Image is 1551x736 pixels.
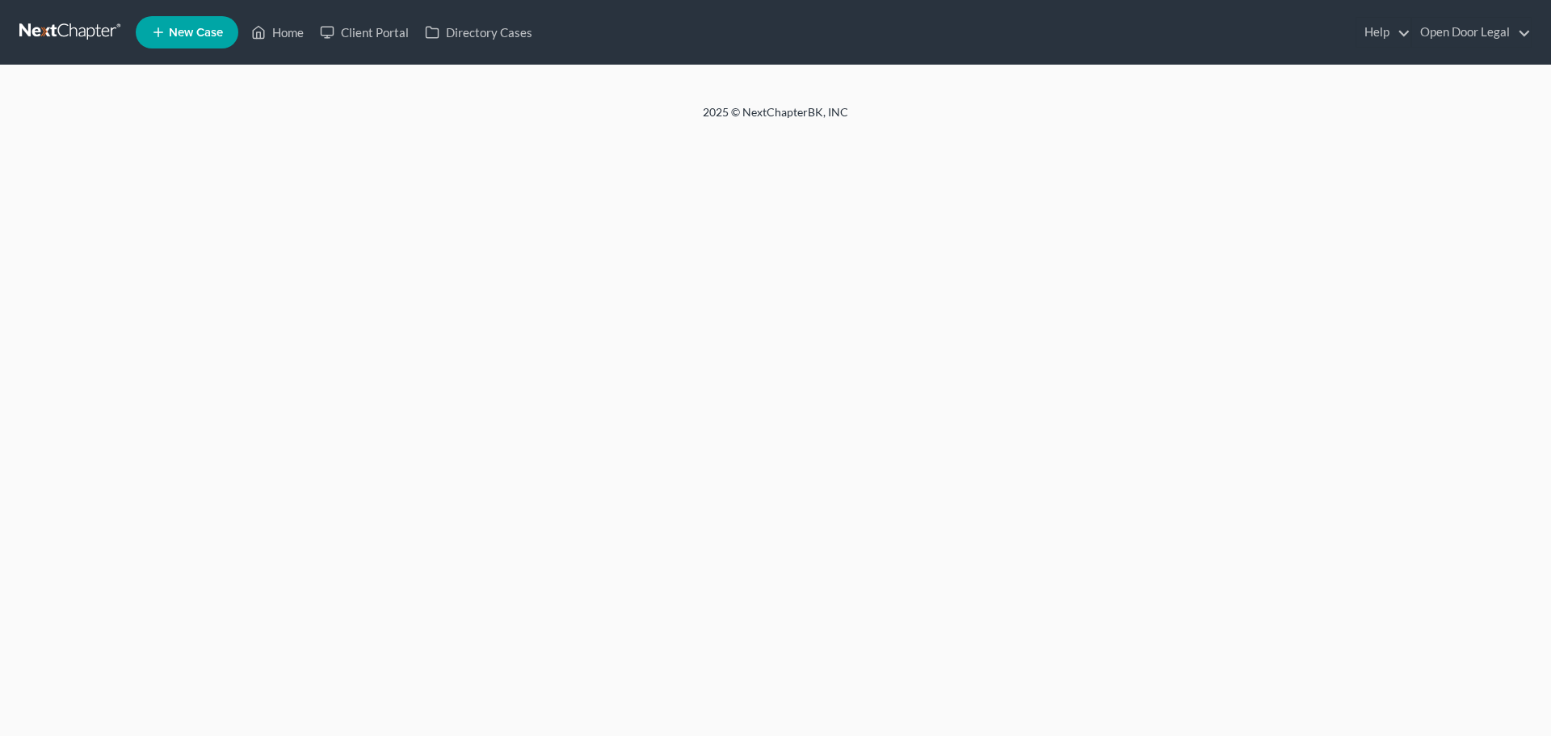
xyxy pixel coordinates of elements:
[1412,18,1531,47] a: Open Door Legal
[315,104,1236,133] div: 2025 © NextChapterBK, INC
[417,18,540,47] a: Directory Cases
[312,18,417,47] a: Client Portal
[243,18,312,47] a: Home
[136,16,238,48] new-legal-case-button: New Case
[1356,18,1410,47] a: Help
